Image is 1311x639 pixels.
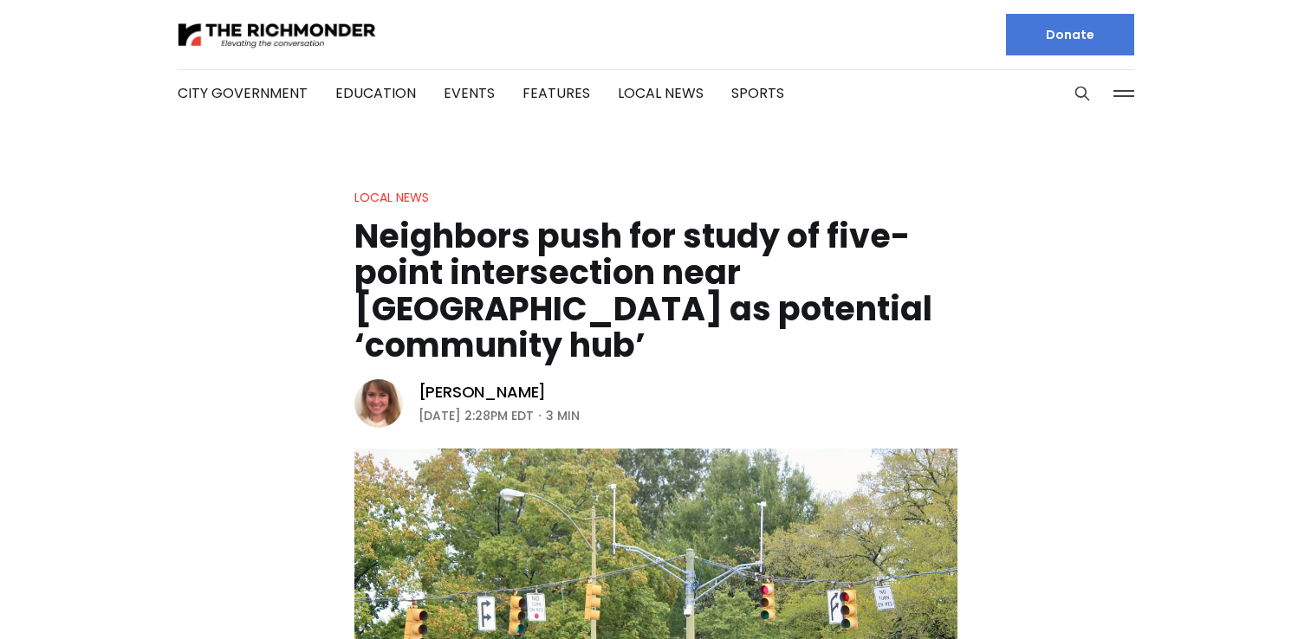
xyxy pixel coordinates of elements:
img: The Richmonder [178,20,377,50]
a: Local News [354,189,429,206]
span: 3 min [546,405,580,426]
a: Events [444,83,495,103]
iframe: portal-trigger [1220,554,1311,639]
a: Sports [731,83,784,103]
a: Features [522,83,590,103]
button: Search this site [1069,81,1095,106]
img: Sarah Vogelsong [354,379,403,428]
a: Local News [618,83,704,103]
a: Education [335,83,416,103]
a: [PERSON_NAME] [419,382,547,403]
time: [DATE] 2:28PM EDT [419,405,534,426]
a: City Government [178,83,308,103]
h1: Neighbors push for study of five-point intersection near [GEOGRAPHIC_DATA] as potential ‘communit... [354,218,957,364]
a: Donate [1006,14,1134,55]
